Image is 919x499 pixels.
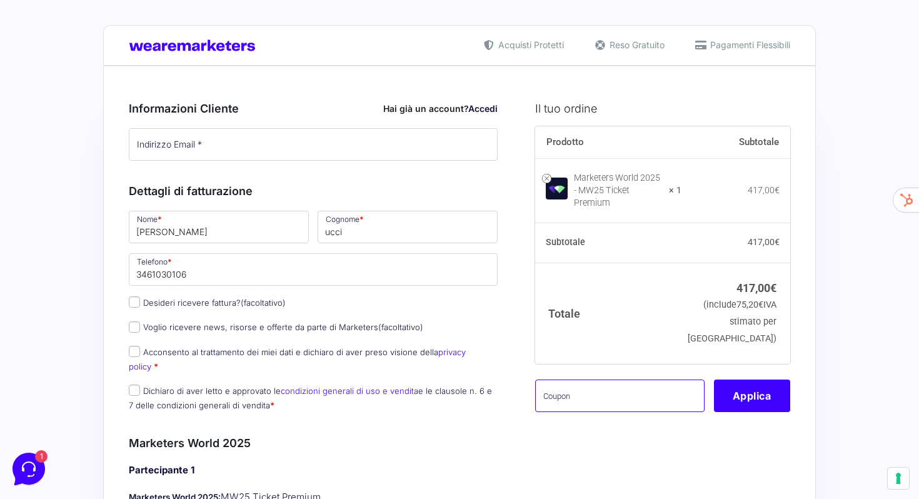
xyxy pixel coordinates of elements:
[770,281,776,295] span: €
[129,463,498,478] h4: Partecipante 1
[758,300,763,310] span: €
[133,158,230,168] a: Apri Centro Assistenza
[535,126,682,159] th: Prodotto
[707,38,790,51] span: Pagamenti Flessibili
[574,172,661,209] div: Marketers World 2025 - MW25 Ticket Premium
[129,385,140,396] input: Dichiaro di aver letto e approvato lecondizioni generali di uso e venditae le clausole n. 6 e 7 d...
[108,401,142,413] p: Messaggi
[129,298,286,308] label: Desideri ricevere fattura?
[28,184,204,197] input: Cerca un articolo...
[775,237,780,247] span: €
[129,386,492,410] label: Dichiaro di aver letto e approvato le e le clausole n. 6 e 7 delle condizioni generali di vendita
[193,401,211,413] p: Aiuto
[15,65,235,103] a: [PERSON_NAME]Ciao 🙂 Se hai qualche domanda siamo qui per aiutarti!4 mesi fa1
[129,296,140,308] input: Desideri ricevere fattura?(facoltativo)
[378,322,423,332] span: (facoltativo)
[748,237,780,247] bdi: 417,00
[748,185,780,195] bdi: 417,00
[535,100,790,117] h3: Il tuo ordine
[198,70,230,81] p: 4 mesi fa
[775,185,780,195] span: €
[111,50,230,60] a: [DEMOGRAPHIC_DATA] tutto
[688,300,776,344] small: (include IVA stimato per [GEOGRAPHIC_DATA])
[318,211,498,243] input: Cognome *
[714,380,790,412] button: Applica
[241,298,286,308] span: (facoltativo)
[53,85,190,98] p: Ciao 🙂 Se hai qualche domanda siamo qui per aiutarti!
[669,184,681,197] strong: × 1
[888,468,909,489] button: Le tue preferenze relative al consenso per le tecnologie di tracciamento
[20,108,230,133] button: Inizia una conversazione
[10,10,210,30] h2: Ciao da Marketers 👋
[129,100,498,117] h3: Informazioni Cliente
[129,322,423,332] label: Voglio ricevere news, risorse e offerte da parte di Marketers
[495,38,564,51] span: Acquisti Protetti
[681,126,790,159] th: Subtotale
[20,71,45,96] img: dark
[546,178,568,199] img: Marketers World 2025 - MW25 Ticket Premium
[736,281,776,295] bdi: 417,00
[468,103,498,114] a: Accedi
[20,158,98,168] span: Trova una risposta
[129,128,498,161] input: Indirizzo Email *
[281,386,418,396] a: condizioni generali di uso e vendita
[163,384,240,413] button: Aiuto
[218,85,230,98] span: 1
[10,384,87,413] button: Home
[129,346,140,357] input: Acconsento al trattamento dei miei dati e dichiaro di aver preso visione dellaprivacy policy
[129,321,140,333] input: Voglio ricevere news, risorse e offerte da parte di Marketers(facoltativo)
[129,211,309,243] input: Nome *
[10,450,48,488] iframe: Customerly Messenger Launcher
[535,380,705,412] input: Coupon
[81,115,184,125] span: Inizia una conversazione
[383,102,498,115] div: Hai già un account?
[20,50,106,60] span: Le tue conversazioni
[87,384,164,413] button: 1Messaggi
[736,300,763,310] span: 75,20
[535,263,682,363] th: Totale
[129,253,498,286] input: Telefono *
[606,38,665,51] span: Reso Gratuito
[129,183,498,199] h3: Dettagli di fatturazione
[129,347,466,371] label: Acconsento al trattamento dei miei dati e dichiaro di aver preso visione della
[38,401,59,413] p: Home
[129,435,498,451] h3: Marketers World 2025
[535,223,682,263] th: Subtotale
[125,383,134,391] span: 1
[53,70,190,83] span: [PERSON_NAME]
